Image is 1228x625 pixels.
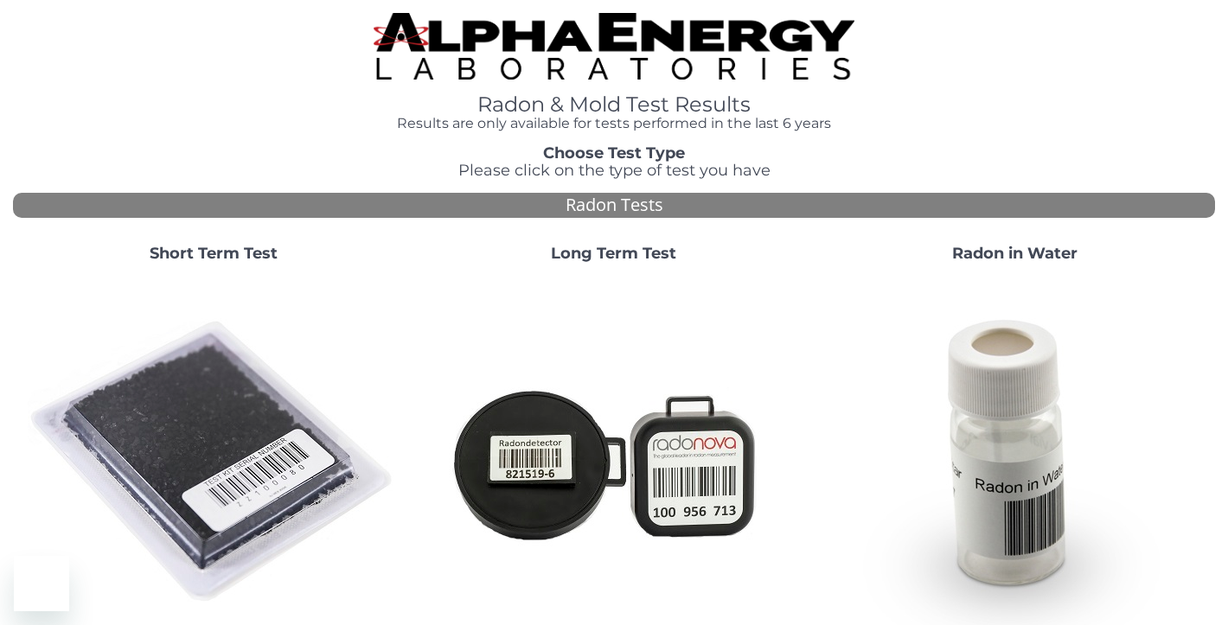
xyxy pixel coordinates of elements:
strong: Long Term Test [551,244,676,263]
span: Please click on the type of test you have [458,161,771,180]
strong: Choose Test Type [543,143,685,163]
h4: Results are only available for tests performed in the last 6 years [374,116,854,131]
div: Radon Tests [13,193,1215,218]
strong: Short Term Test [150,244,278,263]
img: TightCrop.jpg [374,13,854,80]
strong: Radon in Water [952,244,1078,263]
h1: Radon & Mold Test Results [374,93,854,116]
iframe: Button to launch messaging window [14,556,69,611]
